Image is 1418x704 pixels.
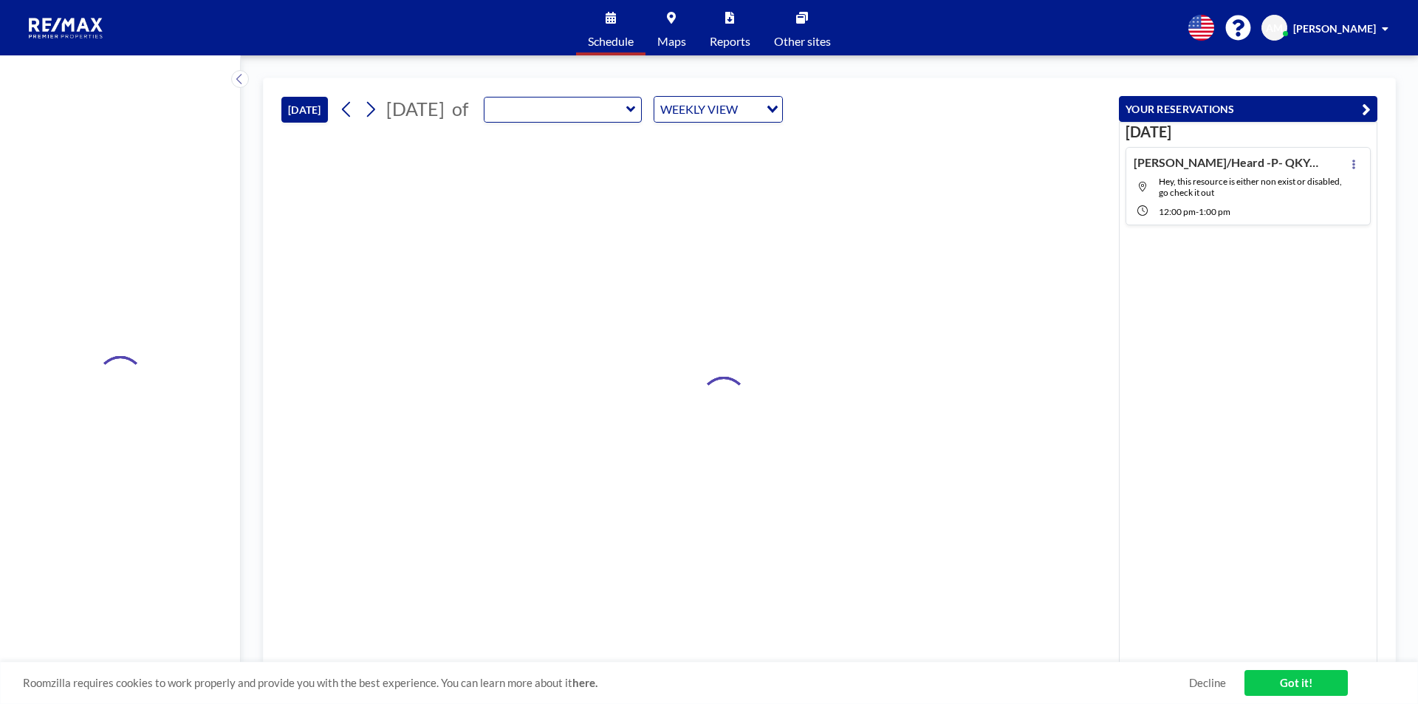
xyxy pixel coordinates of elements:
span: of [452,98,468,120]
h3: [DATE] [1126,123,1371,141]
button: YOUR RESERVATIONS [1119,96,1377,122]
button: [DATE] [281,97,328,123]
div: Search for option [654,97,782,122]
span: 12:00 PM [1159,206,1196,217]
span: WEEKLY VIEW [657,100,741,119]
a: here. [572,676,597,689]
span: Reports [710,35,750,47]
span: Hey, this resource is either non exist or disabled, go check it out [1159,176,1342,198]
span: [PERSON_NAME] [1293,22,1376,35]
span: Other sites [774,35,831,47]
span: [DATE] [386,98,445,120]
span: Maps [657,35,686,47]
span: Schedule [588,35,634,47]
span: AM [1266,21,1283,35]
input: Search for option [742,100,758,119]
span: - [1196,206,1199,217]
span: Roomzilla requires cookies to work properly and provide you with the best experience. You can lea... [23,676,1189,690]
h4: [PERSON_NAME]/Heard -P- QKY-33850 Envoy [1134,155,1318,170]
img: organization-logo [24,13,109,43]
span: 1:00 PM [1199,206,1230,217]
a: Decline [1189,676,1226,690]
a: Got it! [1244,670,1348,696]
